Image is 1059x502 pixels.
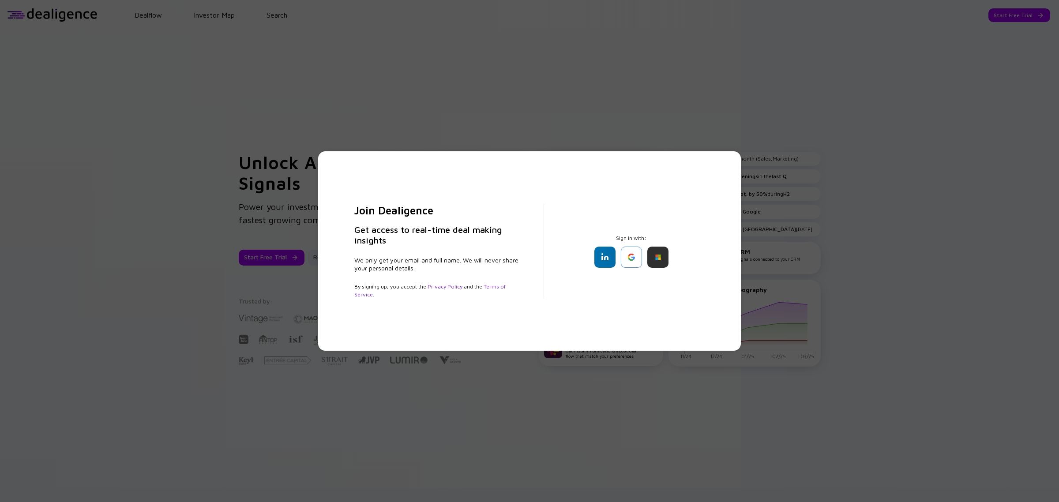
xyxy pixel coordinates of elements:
h2: Join Dealigence [354,203,522,217]
div: Sign in with: [565,235,698,268]
h3: Get access to real-time deal making insights [354,225,522,246]
a: Privacy Policy [428,283,462,290]
div: We only get your email and full name. We will never share your personal details. [354,256,522,272]
div: By signing up, you accept the and the . [354,283,522,299]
